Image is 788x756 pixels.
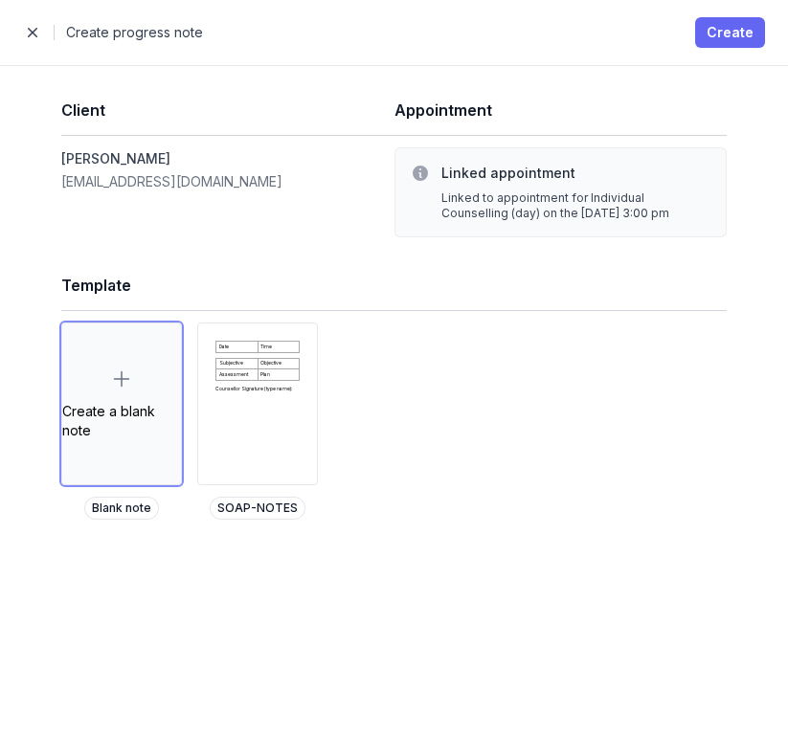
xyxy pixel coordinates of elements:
span: SOAP-NOTES [210,497,305,520]
span: Create [707,21,754,44]
div: Linked to appointment for Individual Counselling (day) on the [DATE] 3:00 pm [441,190,711,221]
h2: Create progress note [66,21,672,44]
p: Time [260,344,297,350]
span: Appointment [394,100,492,120]
span: Blank note [84,497,159,520]
h1: Template [61,272,727,299]
h3: Linked appointment [441,164,711,183]
p: Plan [260,371,297,378]
button: Create [695,17,765,48]
dt: [EMAIL_ADDRESS][DOMAIN_NAME] [61,170,394,193]
p: Counsellor Signature (type name): [215,386,300,392]
p: Assessment [219,371,256,378]
p: Subjective [219,360,256,367]
dd: [PERSON_NAME] [61,147,394,170]
p: Objective [260,360,297,367]
h1: Client [61,97,394,123]
p: Date [219,344,256,350]
div: Create a blank note [62,402,181,440]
